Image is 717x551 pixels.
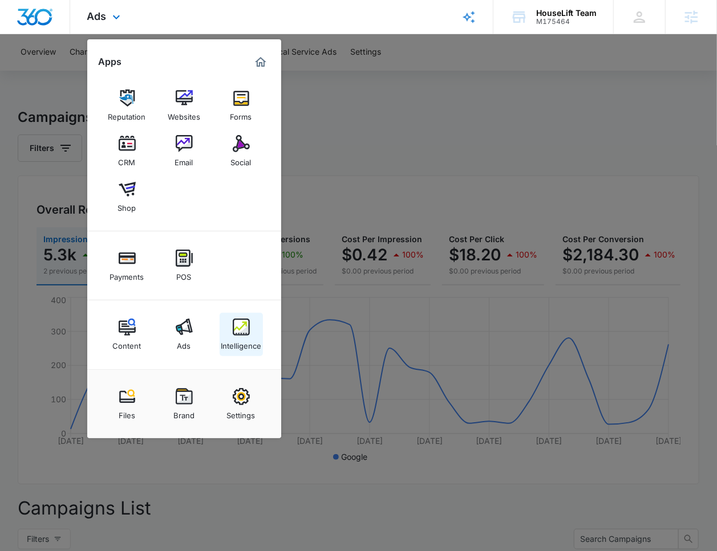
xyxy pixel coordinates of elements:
div: Brand [173,405,195,420]
div: account id [536,18,597,26]
a: Forms [220,84,263,127]
a: Content [106,313,149,356]
div: CRM [119,152,136,167]
a: Websites [163,84,206,127]
a: Email [163,129,206,173]
a: Ads [163,313,206,356]
div: Payments [110,267,144,281]
div: Content [113,336,141,350]
a: Intelligence [220,313,263,356]
div: POS [177,267,192,281]
a: Marketing 360® Dashboard [252,53,270,71]
a: Reputation [106,84,149,127]
a: Brand [163,382,206,426]
a: Settings [220,382,263,426]
div: Reputation [108,107,146,121]
div: Ads [177,336,191,350]
div: Forms [230,107,252,121]
a: Shop [106,175,149,218]
h2: Apps [99,56,122,67]
a: Payments [106,244,149,287]
div: Shop [118,198,136,213]
a: Social [220,129,263,173]
a: POS [163,244,206,287]
div: Settings [227,405,256,420]
a: Files [106,382,149,426]
a: CRM [106,129,149,173]
div: Social [231,152,252,167]
div: Websites [168,107,200,121]
div: account name [536,9,597,18]
span: Ads [87,10,107,22]
div: Intelligence [221,336,261,350]
div: Email [175,152,193,167]
div: Files [119,405,135,420]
